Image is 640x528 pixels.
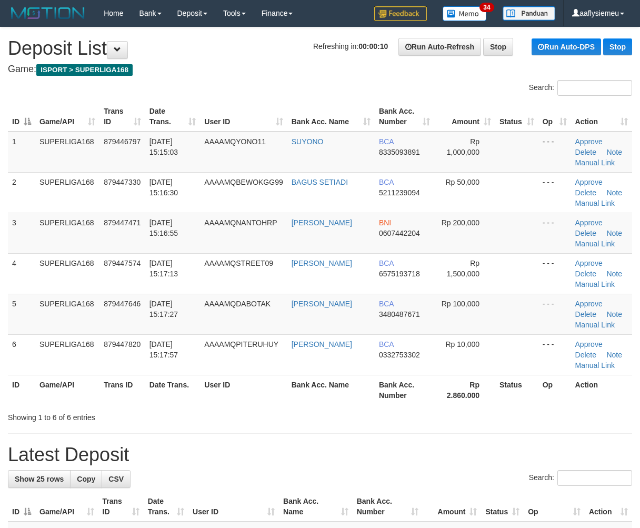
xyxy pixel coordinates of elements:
[529,80,632,96] label: Search:
[287,102,375,132] th: Bank Acc. Name: activate to sort column ascending
[575,300,603,308] a: Approve
[35,375,99,405] th: Game/API
[575,270,596,278] a: Delete
[442,300,479,308] span: Rp 100,000
[495,375,538,405] th: Status
[585,492,632,522] th: Action: activate to sort column ascending
[575,310,596,318] a: Delete
[149,137,178,156] span: [DATE] 15:15:03
[379,340,394,348] span: BCA
[442,218,479,227] span: Rp 200,000
[538,102,571,132] th: Op: activate to sort column ascending
[104,137,141,146] span: 879446797
[15,475,64,483] span: Show 25 rows
[379,229,420,237] span: Copy 0607442204 to clipboard
[557,80,632,96] input: Search:
[144,492,188,522] th: Date Trans.: activate to sort column ascending
[379,137,394,146] span: BCA
[279,492,353,522] th: Bank Acc. Name: activate to sort column ascending
[379,300,394,308] span: BCA
[538,213,571,253] td: - - -
[200,102,287,132] th: User ID: activate to sort column ascending
[8,132,35,173] td: 1
[292,259,352,267] a: [PERSON_NAME]
[8,375,35,405] th: ID
[8,64,632,75] h4: Game:
[423,492,481,522] th: Amount: activate to sort column ascending
[70,470,102,488] a: Copy
[375,375,434,405] th: Bank Acc. Number
[538,132,571,173] td: - - -
[524,492,585,522] th: Op: activate to sort column ascending
[292,218,352,227] a: [PERSON_NAME]
[104,340,141,348] span: 879447820
[104,259,141,267] span: 879447574
[575,199,615,207] a: Manual Link
[35,492,98,522] th: Game/API: activate to sort column ascending
[204,340,278,348] span: AAAAMQPITERUHUY
[538,253,571,294] td: - - -
[481,492,524,522] th: Status: activate to sort column ascending
[98,492,144,522] th: Trans ID: activate to sort column ascending
[287,375,375,405] th: Bank Acc. Name
[606,229,622,237] a: Note
[379,218,391,227] span: BNI
[538,172,571,213] td: - - -
[575,280,615,288] a: Manual Link
[538,334,571,375] td: - - -
[575,178,603,186] a: Approve
[375,102,434,132] th: Bank Acc. Number: activate to sort column ascending
[292,340,352,348] a: [PERSON_NAME]
[353,492,423,522] th: Bank Acc. Number: activate to sort column ascending
[35,172,99,213] td: SUPERLIGA168
[445,178,479,186] span: Rp 50,000
[434,102,495,132] th: Amount: activate to sort column ascending
[603,38,632,55] a: Stop
[379,310,420,318] span: Copy 3480487671 to clipboard
[313,42,388,51] span: Refreshing in:
[575,148,596,156] a: Delete
[8,5,88,21] img: MOTION_logo.png
[575,240,615,248] a: Manual Link
[606,148,622,156] a: Note
[99,102,145,132] th: Trans ID: activate to sort column ascending
[149,300,178,318] span: [DATE] 15:17:27
[102,470,131,488] a: CSV
[529,470,632,486] label: Search:
[358,42,388,51] strong: 00:00:10
[575,137,603,146] a: Approve
[398,38,481,56] a: Run Auto-Refresh
[479,3,494,12] span: 34
[104,300,141,308] span: 879447646
[606,270,622,278] a: Note
[8,334,35,375] td: 6
[8,294,35,334] td: 5
[575,229,596,237] a: Delete
[379,148,420,156] span: Copy 8335093891 to clipboard
[538,294,571,334] td: - - -
[35,253,99,294] td: SUPERLIGA168
[8,102,35,132] th: ID: activate to sort column descending
[8,444,632,465] h1: Latest Deposit
[379,259,394,267] span: BCA
[379,270,420,278] span: Copy 6575193718 to clipboard
[77,475,95,483] span: Copy
[538,375,571,405] th: Op
[575,321,615,329] a: Manual Link
[532,38,601,55] a: Run Auto-DPS
[483,38,513,56] a: Stop
[445,340,479,348] span: Rp 10,000
[108,475,124,483] span: CSV
[8,38,632,59] h1: Deposit List
[204,218,277,227] span: AAAAMQNANTOHRP
[434,375,495,405] th: Rp 2.860.000
[447,137,479,156] span: Rp 1,000,000
[204,178,283,186] span: AAAAMQBEWOKGG99
[575,351,596,359] a: Delete
[379,188,420,197] span: Copy 5211239094 to clipboard
[575,218,603,227] a: Approve
[557,470,632,486] input: Search:
[8,172,35,213] td: 2
[35,294,99,334] td: SUPERLIGA168
[379,178,394,186] span: BCA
